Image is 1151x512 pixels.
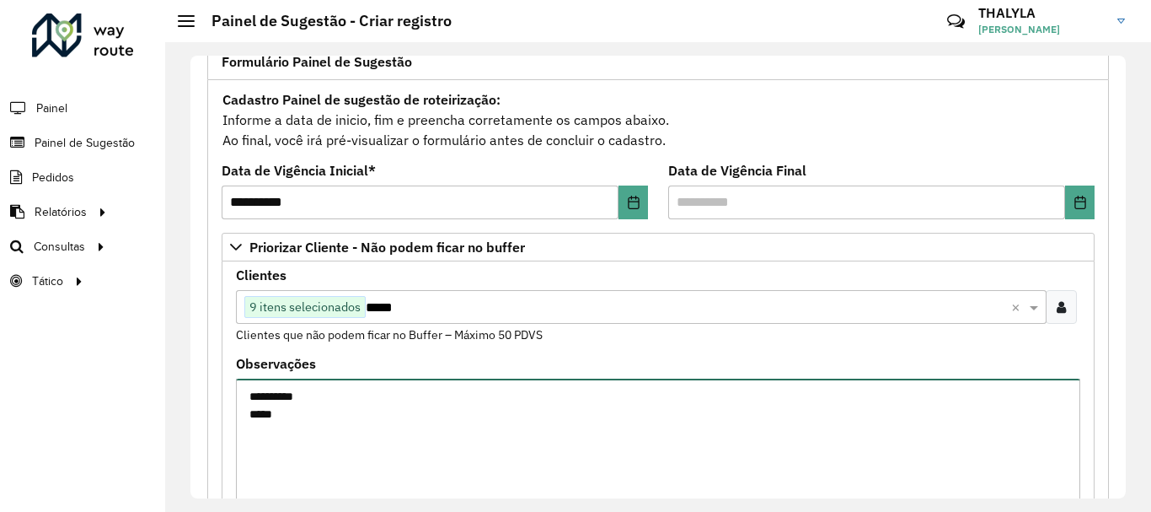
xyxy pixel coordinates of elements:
[222,160,376,181] label: Data de Vigência Inicial
[34,238,85,256] span: Consultas
[35,203,87,221] span: Relatórios
[245,297,365,317] span: 9 itens selecionados
[35,134,135,152] span: Painel de Sugestão
[32,169,74,186] span: Pedidos
[36,100,67,117] span: Painel
[236,327,543,342] small: Clientes que não podem ficar no Buffer – Máximo 50 PDVS
[978,5,1105,21] h3: THALYLA
[236,353,316,374] label: Observações
[195,12,452,30] h2: Painel de Sugestão - Criar registro
[618,186,648,219] button: Choose Date
[32,272,63,290] span: Tático
[978,22,1105,37] span: [PERSON_NAME]
[938,3,974,40] a: Contato Rápido
[668,160,806,181] label: Data de Vigência Final
[1011,297,1025,317] span: Clear all
[1065,186,1095,219] button: Choose Date
[222,233,1095,261] a: Priorizar Cliente - Não podem ficar no buffer
[236,265,286,285] label: Clientes
[249,240,525,254] span: Priorizar Cliente - Não podem ficar no buffer
[222,91,501,108] strong: Cadastro Painel de sugestão de roteirização:
[222,89,1095,151] div: Informe a data de inicio, fim e preencha corretamente os campos abaixo. Ao final, você irá pré-vi...
[222,55,412,68] span: Formulário Painel de Sugestão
